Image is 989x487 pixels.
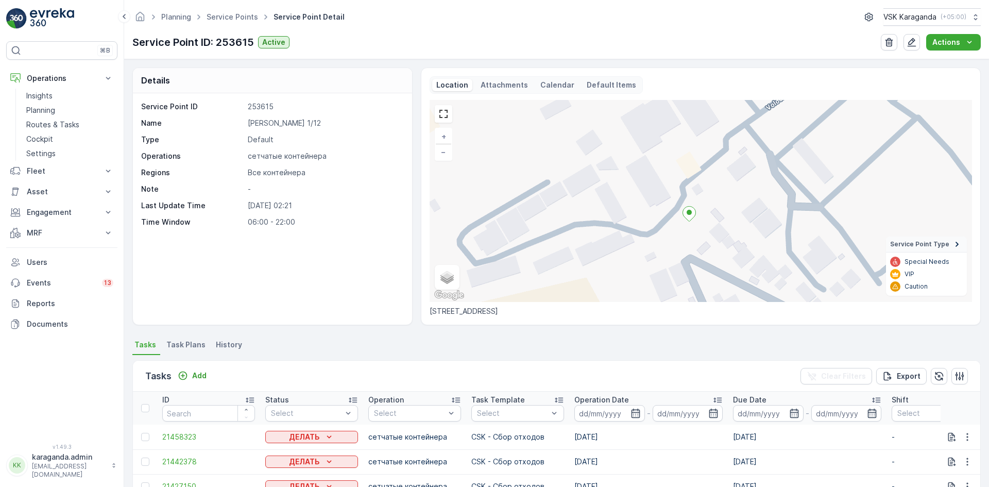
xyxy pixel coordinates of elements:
[265,431,358,443] button: ДЕЛАТЬ
[104,279,111,287] p: 13
[26,148,56,159] p: Settings
[6,444,117,450] span: v 1.49.3
[141,167,244,178] p: Regions
[27,298,113,309] p: Reports
[883,12,936,22] p: VSK Karaganda
[574,395,629,405] p: Operation Date
[248,151,401,161] p: сетчатыe контейнера
[6,293,117,314] a: Reports
[441,132,446,141] span: +
[248,200,401,211] p: [DATE] 02:21
[6,202,117,223] button: Engagement
[363,425,466,449] td: сетчатыe контейнера
[141,118,244,128] p: Name
[134,15,146,24] a: Homepage
[897,371,920,381] p: Export
[258,36,289,48] button: Active
[432,289,466,302] img: Google
[248,135,401,145] p: Default
[207,12,258,21] a: Service Points
[27,319,113,329] p: Documents
[271,12,347,22] span: Service Point Detail
[22,146,117,161] a: Settings
[141,458,149,466] div: Toggle Row Selected
[6,273,117,293] a: Events13
[6,223,117,243] button: MRF
[569,425,728,449] td: [DATE]
[145,369,172,383] p: Tasks
[733,405,804,422] input: dd/mm/yyyy
[162,432,255,442] a: 21458323
[9,457,25,474] div: KK
[22,89,117,103] a: Insights
[821,371,866,381] p: Clear Filters
[248,167,401,178] p: Все контейнера
[27,187,97,197] p: Asset
[368,395,404,405] p: Operation
[733,395,766,405] p: Due Date
[162,395,169,405] p: ID
[540,80,574,90] p: Calendar
[653,405,723,422] input: dd/mm/yyyy
[436,106,451,122] a: View Fullscreen
[27,278,96,288] p: Events
[806,407,809,419] p: -
[481,80,528,90] p: Attachments
[26,91,53,101] p: Insights
[432,289,466,302] a: Open this area in Google Maps (opens a new window)
[941,13,966,21] p: ( +05:00 )
[6,68,117,89] button: Operations
[166,340,206,350] span: Task Plans
[216,340,242,350] span: History
[141,102,244,112] p: Service Point ID
[6,252,117,273] a: Users
[22,117,117,132] a: Routes & Tasks
[141,151,244,161] p: Operations
[141,433,149,441] div: Toggle Row Selected
[32,462,106,479] p: [EMAIL_ADDRESS][DOMAIN_NAME]
[265,395,289,405] p: Status
[289,457,320,467] p: ДЕЛАТЬ
[27,228,97,238] p: MRF
[728,449,886,474] td: [DATE]
[22,103,117,117] a: Planning
[436,144,451,160] a: Zoom Out
[811,405,882,422] input: dd/mm/yyyy
[30,8,74,29] img: logo_light-DOdMpM7g.png
[248,118,401,128] p: [PERSON_NAME] 1/12
[6,8,27,29] img: logo
[141,200,244,211] p: Last Update Time
[141,135,244,145] p: Type
[876,368,927,384] button: Export
[27,166,97,176] p: Fleet
[26,120,79,130] p: Routes & Tasks
[436,129,451,144] a: Zoom In
[289,432,320,442] p: ДЕЛАТЬ
[27,257,113,267] p: Users
[248,184,401,194] p: -
[162,457,255,467] a: 21442378
[6,314,117,334] a: Documents
[436,80,468,90] p: Location
[32,452,106,462] p: karaganda.admin
[886,237,967,253] summary: Service Point Type
[174,370,211,382] button: Add
[248,102,401,112] p: 253615
[141,184,244,194] p: Note
[26,134,53,144] p: Cockpit
[134,340,156,350] span: Tasks
[363,449,466,474] td: сетчатыe контейнера
[141,74,170,87] p: Details
[192,371,207,381] p: Add
[27,207,97,217] p: Engagement
[6,181,117,202] button: Asset
[466,449,569,474] td: CSK - Сбор отходов
[430,306,972,316] p: [STREET_ADDRESS]
[890,240,949,248] span: Service Point Type
[141,217,244,227] p: Time Window
[441,147,446,156] span: −
[569,449,728,474] td: [DATE]
[477,408,548,418] p: Select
